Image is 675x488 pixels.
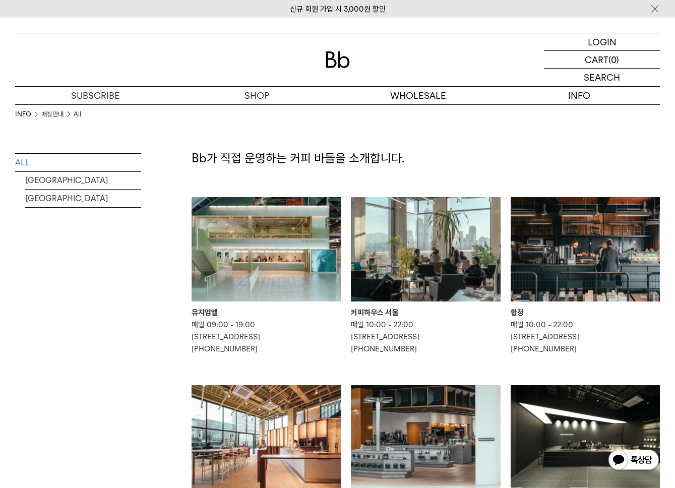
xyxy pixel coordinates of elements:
[326,51,350,68] img: 로고
[41,109,64,119] a: 매장안내
[338,87,499,104] p: WHOLESALE
[15,87,176,104] a: SUBSCRIBE
[192,307,341,319] div: 뮤지엄엘
[192,197,341,355] a: 뮤지엄엘 뮤지엄엘 매일 09:00 - 19:00[STREET_ADDRESS][PHONE_NUMBER]
[351,197,500,355] a: 커피하우스 서울 커피하우스 서울 매일 10:00 - 22:00[STREET_ADDRESS][PHONE_NUMBER]
[25,190,141,207] a: [GEOGRAPHIC_DATA]
[511,197,660,355] a: 합정 합정 매일 10:00 - 22:00[STREET_ADDRESS][PHONE_NUMBER]
[584,69,620,86] p: SEARCH
[192,150,660,167] p: Bb가 직접 운영하는 커피 바들을 소개합니다.
[15,109,41,119] li: INFO
[15,154,141,171] a: ALL
[351,319,500,355] p: 매일 10:00 - 22:00 [STREET_ADDRESS] [PHONE_NUMBER]
[192,319,341,355] p: 매일 09:00 - 19:00 [STREET_ADDRESS] [PHONE_NUMBER]
[351,197,500,301] img: 커피하우스 서울
[544,51,660,69] a: CART (0)
[607,449,660,473] img: 카카오톡 채널 1:1 채팅 버튼
[511,197,660,301] img: 합정
[290,5,386,14] a: 신규 회원 가입 시 3,000원 할인
[608,51,619,68] p: (0)
[499,87,660,104] p: INFO
[511,307,660,319] div: 합정
[511,319,660,355] p: 매일 10:00 - 22:00 [STREET_ADDRESS] [PHONE_NUMBER]
[176,87,338,104] a: SHOP
[25,171,141,189] a: [GEOGRAPHIC_DATA]
[351,307,500,319] div: 커피하우스 서울
[544,33,660,51] a: LOGIN
[585,51,608,68] p: CART
[74,109,81,119] a: All
[192,197,341,301] img: 뮤지엄엘
[588,33,617,50] p: LOGIN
